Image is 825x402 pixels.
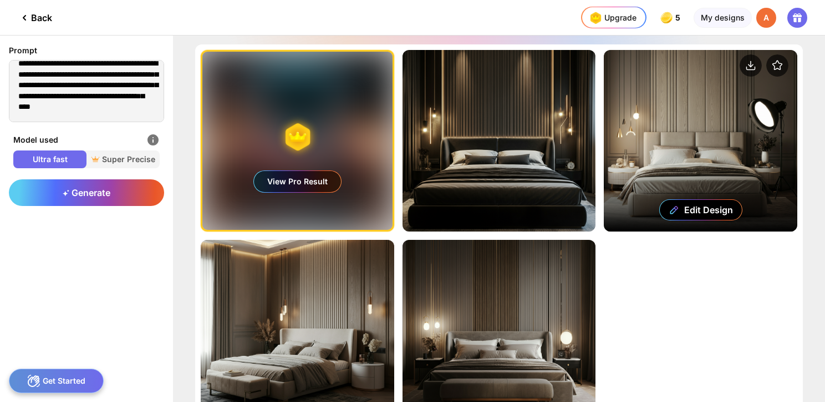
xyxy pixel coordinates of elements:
[587,9,604,27] img: upgrade-nav-btn-icon.gif
[684,204,733,215] div: Edit Design
[86,154,160,165] span: Super Precise
[756,8,776,28] div: A
[675,13,683,22] span: 5
[9,369,104,393] div: Get Started
[587,9,636,27] div: Upgrade
[694,8,752,28] div: My designs
[63,187,110,198] span: Generate
[254,171,341,192] div: View Pro Result
[13,154,86,165] span: Ultra fast
[9,44,164,57] div: Prompt
[13,133,160,147] div: Model used
[18,11,52,24] div: Back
